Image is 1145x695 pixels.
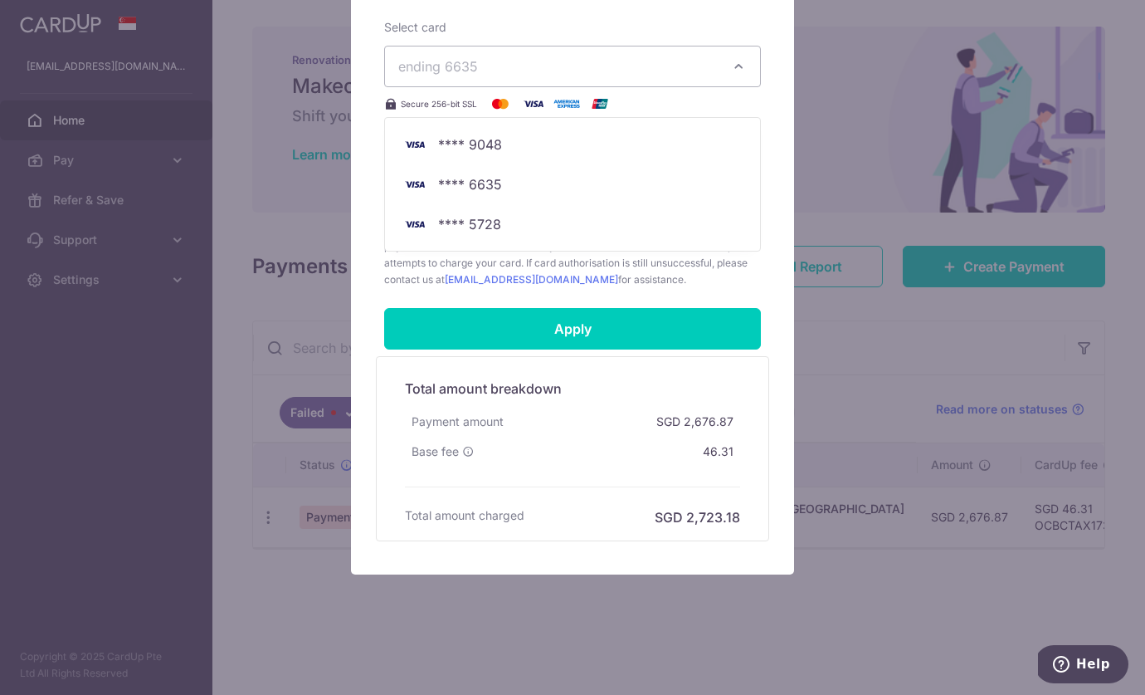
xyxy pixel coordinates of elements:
[384,19,446,36] label: Select card
[398,214,431,234] img: Bank Card
[398,135,431,154] img: Bank Card
[384,222,761,288] span: By clicking apply, you're authorising your card to be charged again for this payment to . You hav...
[484,94,517,114] img: Mastercard
[398,58,478,75] span: ending 6635
[384,308,761,350] input: Apply
[401,97,477,110] span: Secure 256-bit SSL
[655,507,740,527] h6: SGD 2,723.18
[650,407,740,437] div: SGD 2,676.87
[445,273,618,286] a: [EMAIL_ADDRESS][DOMAIN_NAME]
[583,94,616,114] img: UnionPay
[517,94,550,114] img: Visa
[405,507,524,524] h6: Total amount charged
[384,46,761,87] button: ending 6635
[696,437,740,467] div: 46.31
[405,379,740,399] h5: Total amount breakdown
[405,407,510,437] div: Payment amount
[550,94,583,114] img: American Express
[1038,645,1128,687] iframe: Opens a widget where you can find more information
[412,443,459,460] span: Base fee
[398,174,431,194] img: Bank Card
